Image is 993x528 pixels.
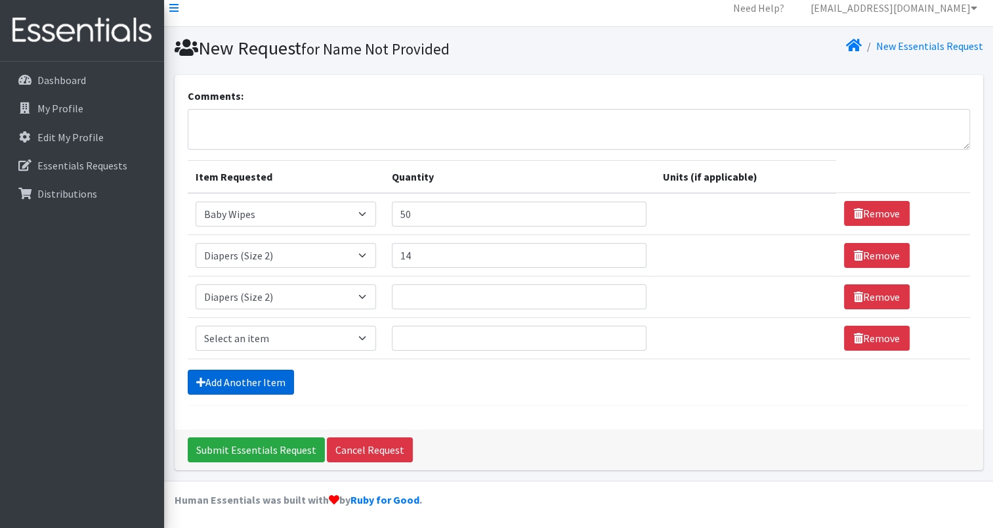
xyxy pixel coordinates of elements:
[37,159,127,172] p: Essentials Requests
[37,131,104,144] p: Edit My Profile
[37,187,97,200] p: Distributions
[5,181,159,207] a: Distributions
[5,9,159,53] img: HumanEssentials
[301,39,450,58] small: for Name Not Provided
[5,67,159,93] a: Dashboard
[350,493,419,506] a: Ruby for Good
[844,201,910,226] a: Remove
[37,102,83,115] p: My Profile
[876,39,983,53] a: New Essentials Request
[844,326,910,351] a: Remove
[175,37,574,60] h1: New Request
[175,493,422,506] strong: Human Essentials was built with by .
[844,284,910,309] a: Remove
[844,243,910,268] a: Remove
[37,74,86,87] p: Dashboard
[327,437,413,462] a: Cancel Request
[654,160,835,193] th: Units (if applicable)
[5,95,159,121] a: My Profile
[188,160,384,193] th: Item Requested
[5,124,159,150] a: Edit My Profile
[188,370,294,395] a: Add Another Item
[384,160,655,193] th: Quantity
[5,152,159,179] a: Essentials Requests
[188,88,243,104] label: Comments:
[188,437,325,462] input: Submit Essentials Request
